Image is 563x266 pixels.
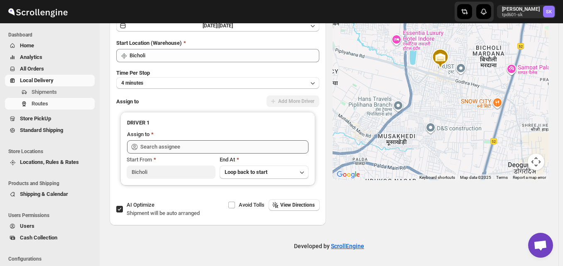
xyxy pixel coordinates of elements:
a: Report a map error [513,175,546,180]
button: Locations, Rules & Rates [5,156,95,168]
button: Shipments [5,86,95,98]
text: SK [546,9,552,15]
span: Cash Collection [20,234,57,241]
span: Map data ©2025 [460,175,491,180]
span: Products and Shipping [8,180,95,187]
img: ScrollEngine [7,1,69,22]
input: Search location [130,49,319,62]
span: Start From [127,156,152,163]
p: Developed by [294,242,364,250]
span: Standard Shipping [20,127,63,133]
span: 4 minutes [121,80,143,86]
span: Locations, Rules & Rates [20,159,79,165]
input: Search assignee [140,140,308,154]
button: 4 minutes [116,77,319,89]
span: Home [20,42,34,49]
button: View Directions [269,199,320,211]
p: tpd601-sk [502,12,540,17]
button: Users [5,220,95,232]
span: Shipments [32,89,57,95]
span: Dashboard [8,32,95,38]
button: Loop back to start [220,166,308,179]
span: Users Permissions [8,212,95,219]
div: End At [220,156,308,164]
h3: DRIVER 1 [127,119,308,127]
button: Cash Collection [5,232,95,244]
span: Local Delivery [20,77,54,83]
span: Routes [32,100,48,107]
button: User menu [497,5,556,18]
p: [PERSON_NAME] [502,6,540,12]
button: Analytics [5,51,95,63]
span: Start Location (Warehouse) [116,40,182,46]
span: Users [20,223,34,229]
button: Map camera controls [528,154,544,170]
span: [DATE] | [203,23,218,29]
span: Time Per Stop [116,70,150,76]
span: Shipping & Calendar [20,191,68,197]
span: Shipment will be auto arranged [127,210,200,216]
div: Assign to [127,130,149,139]
span: Avoid Tolls [239,202,264,208]
button: Routes [5,98,95,110]
a: Terms (opens in new tab) [496,175,508,180]
div: Open chat [528,233,553,258]
a: Open this area in Google Maps (opens a new window) [335,169,362,180]
button: [DATE]|[DATE] [116,20,319,32]
span: All Orders [20,66,44,72]
button: Home [5,40,95,51]
button: All Orders [5,63,95,75]
span: View Directions [280,202,315,208]
span: Store PickUp [20,115,51,122]
span: Loop back to start [225,169,267,175]
button: Keyboard shortcuts [419,175,455,181]
span: Store Locations [8,148,95,155]
span: AI Optimize [127,202,154,208]
a: ScrollEngine [331,243,364,249]
span: Analytics [20,54,42,60]
button: Shipping & Calendar [5,188,95,200]
span: Assign to [116,98,139,105]
img: Google [335,169,362,180]
span: Configurations [8,256,95,262]
span: [DATE] [218,23,233,29]
span: Saksham Khurna [543,6,555,17]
